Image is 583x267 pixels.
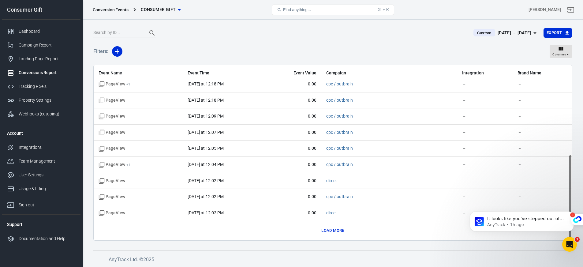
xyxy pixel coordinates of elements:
[518,178,567,184] span: －
[462,70,507,76] span: Integration
[462,194,507,200] span: －
[462,130,507,136] span: －
[2,66,80,80] a: Conversions Report
[2,24,80,38] a: Dashboard
[326,210,337,215] a: direct
[462,97,507,103] span: －
[188,70,259,76] span: Event Time
[2,52,80,66] a: Landing Page Report
[326,81,353,86] a: cpc / outbrain
[99,162,130,168] span: PageView
[109,256,568,263] h6: AnyTrack Ltd. © 2025
[268,210,316,216] span: 0.00
[19,97,76,103] div: Property Settings
[326,162,353,167] a: cpc / outbrain
[326,113,353,119] span: cpc / outbrain
[2,93,80,107] a: Property Settings
[326,98,353,103] a: cpc / outbrain
[518,97,567,103] span: －
[19,202,76,208] div: Sign out
[272,5,394,15] button: Find anything...⌘ + K
[2,80,80,93] a: Tracking Pixels
[518,70,567,76] span: Brand Name
[19,144,76,151] div: Integrations
[99,178,125,184] span: Standard event name
[19,158,76,164] div: Team Management
[268,162,316,168] span: 0.00
[326,178,337,184] span: direct
[462,145,507,152] span: －
[2,182,80,196] a: Usage & billing
[462,113,507,119] span: －
[326,130,353,135] a: cpc / outbrain
[326,81,353,87] span: cpc / outbrain
[2,7,80,13] div: Consumer Gift
[99,70,178,76] span: Event Name
[19,83,76,90] div: Tracking Pixels
[283,7,311,12] span: Find anything...
[562,237,577,252] iframe: Intercom live chat
[326,194,353,200] span: cpc / outbrain
[99,81,130,87] span: PageView
[498,29,531,37] div: [DATE] － [DATE]
[268,70,316,76] span: Event Value
[268,97,316,103] span: 0.00
[518,81,567,87] span: －
[99,97,125,103] span: Standard event name
[188,162,224,167] time: 2025-10-14T12:04:52+08:00
[518,113,567,119] span: －
[188,114,224,118] time: 2025-10-14T12:09:53+08:00
[19,111,76,117] div: Webhooks (outgoing)
[145,26,159,40] button: Search
[126,82,130,86] sup: + 1
[462,162,507,168] span: －
[141,6,176,13] span: Consumer Gift
[19,186,76,192] div: Usage & billing
[19,56,76,62] div: Landing Page Report
[2,141,80,154] a: Integrations
[2,38,80,52] a: Campaign Report
[19,172,76,178] div: User Settings
[94,65,572,240] div: scrollable content
[188,81,224,86] time: 2025-10-14T12:18:51+08:00
[188,194,224,199] time: 2025-10-14T12:02:26+08:00
[326,194,353,199] a: cpc / outbrain
[19,42,76,48] div: Campaign Report
[2,107,80,121] a: Webhooks (outgoing)
[2,154,80,168] a: Team Management
[552,52,566,57] span: Columns
[320,226,346,235] button: Load more
[99,194,125,200] span: Standard event name
[326,162,353,168] span: cpc / outbrain
[462,81,507,87] span: －
[138,4,183,15] button: Consumer Gift
[268,194,316,200] span: 0.00
[326,130,353,136] span: cpc / outbrain
[93,29,142,37] input: Search by ID...
[461,198,583,250] iframe: Intercom notifications message
[19,235,76,242] div: Documentation and Help
[188,178,224,183] time: 2025-10-14T12:02:56+08:00
[19,70,76,76] div: Conversions Report
[462,178,507,184] span: －
[326,70,412,76] span: Campaign
[518,162,567,168] span: －
[268,130,316,136] span: 0.00
[378,7,389,12] div: ⌘ + K
[518,145,567,152] span: －
[268,178,316,184] span: 0.00
[575,237,580,242] span: 1
[19,28,76,35] div: Dashboard
[326,210,337,216] span: direct
[188,98,224,103] time: 2025-10-14T12:18:33+08:00
[188,210,224,215] time: 2025-10-14T12:02:14+08:00
[188,130,224,135] time: 2025-10-14T12:07:47+08:00
[563,2,578,17] a: Sign out
[475,30,494,36] span: Custom
[99,130,125,136] span: Standard event name
[268,113,316,119] span: 0.00
[99,113,125,119] span: Standard event name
